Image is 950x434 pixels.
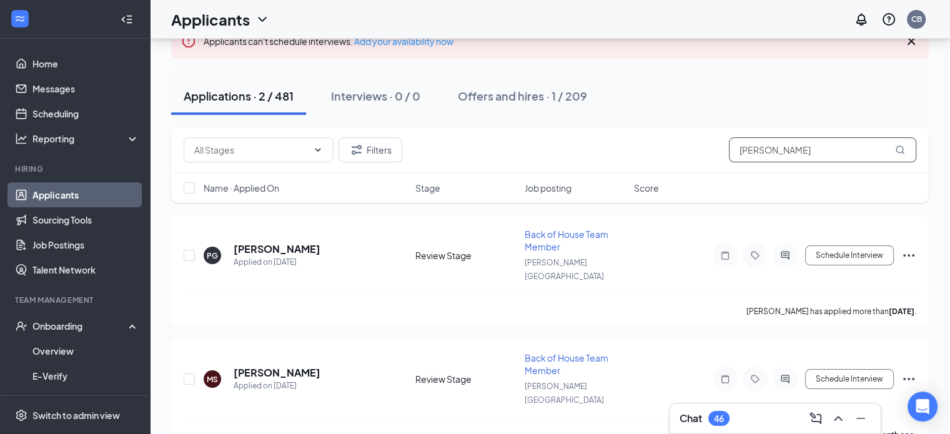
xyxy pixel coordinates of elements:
[778,250,793,260] svg: ActiveChat
[746,306,916,317] p: [PERSON_NAME] has applied more than .
[207,250,218,261] div: PG
[171,9,250,30] h1: Applicants
[911,14,922,24] div: CB
[354,36,453,47] a: Add your availability now
[32,338,139,363] a: Overview
[32,363,139,388] a: E-Verify
[415,373,517,385] div: Review Stage
[32,51,139,76] a: Home
[15,409,27,422] svg: Settings
[15,164,137,174] div: Hiring
[204,36,453,47] span: Applicants can't schedule interviews.
[851,408,871,428] button: Minimize
[32,257,139,282] a: Talent Network
[204,182,279,194] span: Name · Applied On
[808,411,823,426] svg: ComposeMessage
[889,307,914,316] b: [DATE]
[729,137,916,162] input: Search in applications
[831,411,846,426] svg: ChevronUp
[881,12,896,27] svg: QuestionInfo
[901,372,916,387] svg: Ellipses
[718,374,733,384] svg: Note
[14,12,26,25] svg: WorkstreamLogo
[331,88,420,104] div: Interviews · 0 / 0
[805,245,894,265] button: Schedule Interview
[415,182,440,194] span: Stage
[32,132,140,145] div: Reporting
[854,12,869,27] svg: Notifications
[901,248,916,263] svg: Ellipses
[234,380,320,392] div: Applied on [DATE]
[32,76,139,101] a: Messages
[718,250,733,260] svg: Note
[32,320,129,332] div: Onboarding
[634,182,659,194] span: Score
[748,374,763,384] svg: Tag
[194,143,308,157] input: All Stages
[778,374,793,384] svg: ActiveChat
[181,34,196,49] svg: Error
[207,374,218,385] div: MS
[680,412,702,425] h3: Chat
[32,101,139,126] a: Scheduling
[234,256,320,269] div: Applied on [DATE]
[806,408,826,428] button: ComposeMessage
[32,409,120,422] div: Switch to admin view
[458,88,587,104] div: Offers and hires · 1 / 209
[525,229,608,252] span: Back of House Team Member
[15,320,27,332] svg: UserCheck
[895,145,905,155] svg: MagnifyingGlass
[234,366,320,380] h5: [PERSON_NAME]
[908,392,938,422] div: Open Intercom Messenger
[15,295,137,305] div: Team Management
[748,250,763,260] svg: Tag
[32,207,139,232] a: Sourcing Tools
[805,369,894,389] button: Schedule Interview
[313,145,323,155] svg: ChevronDown
[415,249,517,262] div: Review Stage
[714,413,724,424] div: 46
[525,352,608,376] span: Back of House Team Member
[184,88,294,104] div: Applications · 2 / 481
[234,242,320,256] h5: [PERSON_NAME]
[15,132,27,145] svg: Analysis
[339,137,402,162] button: Filter Filters
[121,13,133,26] svg: Collapse
[32,388,139,413] a: Onboarding Documents
[32,232,139,257] a: Job Postings
[525,258,604,281] span: [PERSON_NAME][GEOGRAPHIC_DATA]
[255,12,270,27] svg: ChevronDown
[525,382,604,405] span: [PERSON_NAME][GEOGRAPHIC_DATA]
[32,182,139,207] a: Applicants
[828,408,848,428] button: ChevronUp
[904,34,919,49] svg: Cross
[525,182,571,194] span: Job posting
[349,142,364,157] svg: Filter
[853,411,868,426] svg: Minimize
